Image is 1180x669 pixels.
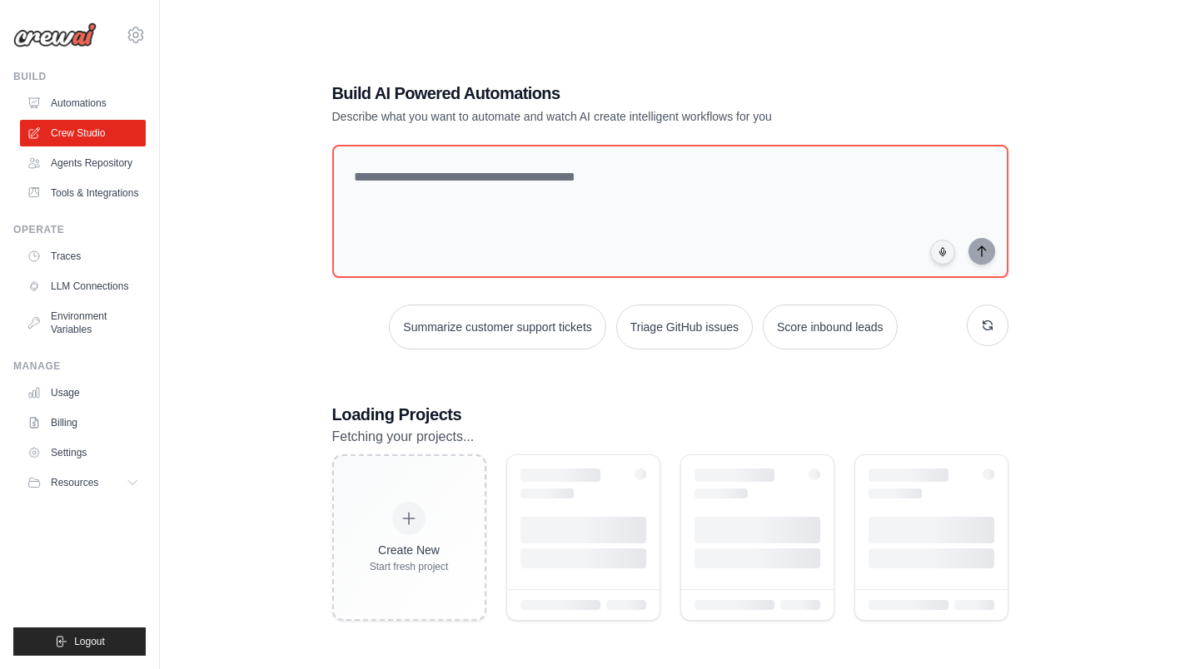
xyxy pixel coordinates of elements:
[332,82,892,105] h1: Build AI Powered Automations
[20,273,146,300] a: LLM Connections
[332,426,1008,448] p: Fetching your projects...
[20,243,146,270] a: Traces
[20,409,146,436] a: Billing
[20,150,146,176] a: Agents Repository
[20,90,146,116] a: Automations
[967,305,1008,346] button: Get new suggestions
[332,108,892,125] p: Describe what you want to automate and watch AI create intelligent workflows for you
[930,240,955,265] button: Click to speak your automation idea
[20,303,146,343] a: Environment Variables
[370,560,449,573] div: Start fresh project
[13,223,146,236] div: Operate
[13,70,146,83] div: Build
[332,403,1008,426] h3: Loading Projects
[20,439,146,466] a: Settings
[616,305,753,349] button: Triage GitHub issues
[20,469,146,496] button: Resources
[763,305,898,349] button: Score inbound leads
[20,379,146,406] a: Usage
[389,305,605,349] button: Summarize customer support tickets
[74,635,105,648] span: Logout
[370,542,449,558] div: Create New
[51,476,98,489] span: Resources
[13,627,146,656] button: Logout
[20,180,146,206] a: Tools & Integrations
[13,359,146,373] div: Manage
[13,22,97,47] img: Logo
[20,120,146,146] a: Crew Studio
